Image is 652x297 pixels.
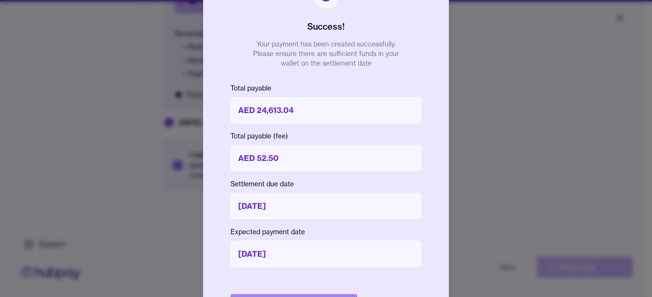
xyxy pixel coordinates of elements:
p: Settlement due date [230,179,422,189]
p: [DATE] [230,193,422,219]
p: Total payable [230,83,422,93]
p: AED 24,613.04 [230,97,422,124]
p: [DATE] [230,240,422,267]
p: Your payment has been created successfully. Please ensure there are sufficient funds in your wall... [249,39,403,68]
p: Total payable (fee) [230,131,422,141]
h2: Success! [307,20,345,34]
p: AED 52.50 [230,145,422,171]
p: Expected payment date [230,227,422,237]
